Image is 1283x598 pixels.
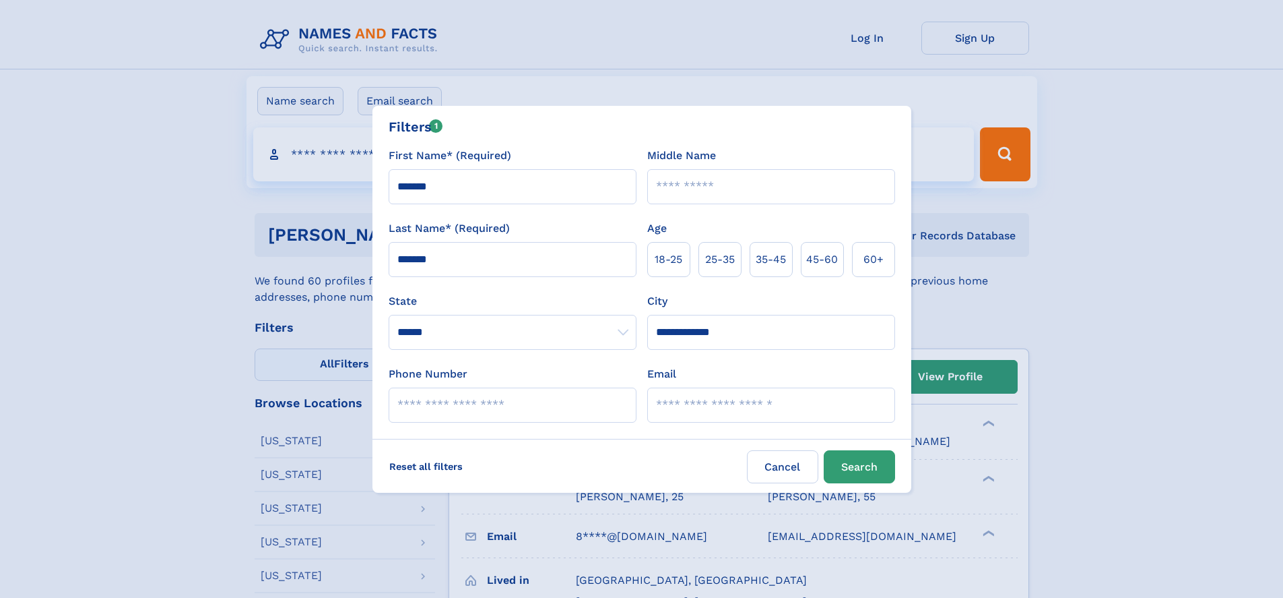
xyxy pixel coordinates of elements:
label: Reset all filters [381,450,471,483]
span: 35‑45 [756,251,786,268]
span: 45‑60 [806,251,838,268]
div: Filters [389,117,443,137]
label: State [389,293,636,309]
label: Phone Number [389,366,467,382]
span: 18‑25 [655,251,682,268]
label: Cancel [747,450,818,483]
label: First Name* (Required) [389,148,511,164]
label: City [647,293,667,309]
label: Middle Name [647,148,716,164]
label: Last Name* (Required) [389,220,510,237]
label: Email [647,366,676,382]
label: Age [647,220,667,237]
button: Search [824,450,895,483]
span: 60+ [863,251,884,268]
span: 25‑35 [705,251,735,268]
